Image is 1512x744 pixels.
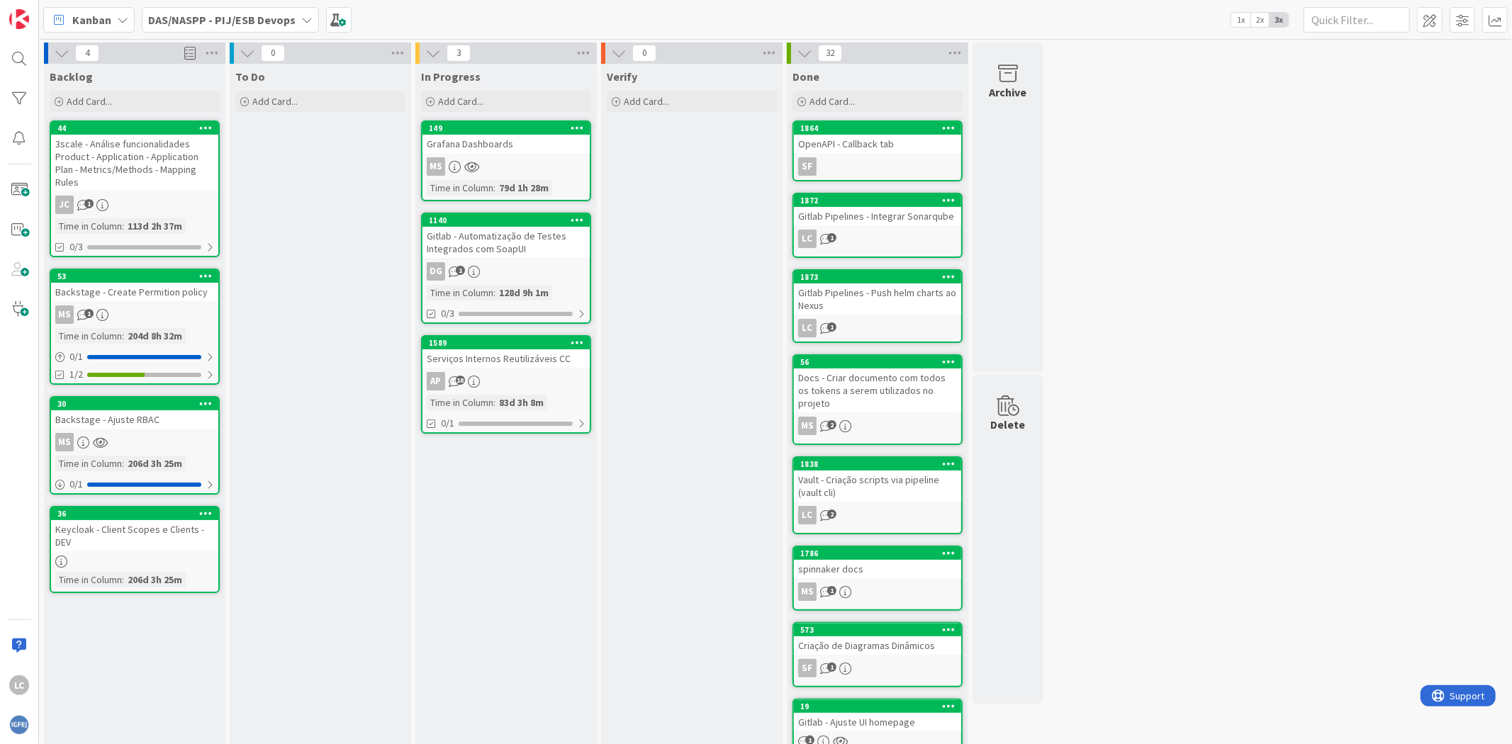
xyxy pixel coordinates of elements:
div: Time in Column [427,395,493,410]
div: 206d 3h 25m [124,456,186,471]
div: 204d 8h 32m [124,328,186,344]
div: Time in Column [55,218,122,234]
span: 1 [84,309,94,318]
div: MS [798,582,817,601]
span: Add Card... [810,95,855,108]
div: SF [798,157,817,176]
div: 573 [794,624,961,636]
div: Backstage - Ajuste RBAC [51,410,218,429]
a: 1140Gitlab - Automatização de Testes Integrados com SoapUIDGTime in Column:128d 9h 1m0/3 [421,213,591,324]
span: 32 [818,45,842,62]
span: : [493,395,495,410]
div: LC [794,230,961,248]
a: 1864OpenAPI - Callback tabSF [793,120,963,181]
span: 0 / 1 [69,477,83,492]
span: 0 / 1 [69,349,83,364]
div: 443scale - Análise funcionalidades Product - Application - Application Plan - Metrics/Methods - M... [51,122,218,191]
div: LC [798,319,817,337]
span: 1 [456,266,465,275]
div: Keycloak - Client Scopes e Clients - DEV [51,520,218,551]
b: DAS/NASPP - PIJ/ESB Devops [148,13,296,27]
span: Support [30,2,65,19]
div: MS [794,417,961,435]
div: 206d 3h 25m [124,572,186,587]
div: 1786 [794,547,961,560]
div: MS [55,305,74,324]
a: 1786spinnaker docsMS [793,546,963,611]
div: 1589 [429,338,590,348]
div: MS [55,433,74,451]
div: DG [422,262,590,281]
div: 36 [57,509,218,519]
div: MS [51,305,218,324]
a: 1872Gitlab Pipelines - Integrar SonarqubeLC [793,193,963,258]
span: 2 [827,509,836,519]
a: 1589Serviços Internos Reutilizáveis CCAPTime in Column:83d 3h 8m0/1 [421,335,591,434]
span: Verify [607,69,637,84]
span: 2 [827,420,836,429]
a: 1838Vault - Criação scripts via pipeline (vault cli)LC [793,456,963,534]
span: 1 [827,586,836,595]
div: MS [51,433,218,451]
div: 19Gitlab - Ajuste UI homepage [794,700,961,731]
span: 0/3 [441,306,454,321]
div: Delete [991,416,1026,433]
span: Backlog [50,69,93,84]
div: 0/1 [51,348,218,366]
div: AP [427,372,445,390]
a: 53Backstage - Create Permition policyMSTime in Column:204d 8h 32m0/11/2 [50,269,220,385]
div: Backstage - Create Permition policy [51,283,218,301]
div: Time in Column [55,328,122,344]
span: : [122,328,124,344]
div: SF [794,659,961,677]
div: 149 [429,123,590,133]
div: Time in Column [427,285,493,300]
div: Vault - Criação scripts via pipeline (vault cli) [794,470,961,502]
div: 56 [800,357,961,367]
div: LC [794,506,961,524]
div: 30Backstage - Ajuste RBAC [51,398,218,429]
div: MS [798,417,817,435]
div: 1589 [422,337,590,349]
div: AP [422,372,590,390]
span: 3 [447,45,471,62]
span: Kanban [72,11,111,28]
div: Gitlab - Automatização de Testes Integrados com SoapUI [422,227,590,258]
div: SF [798,659,817,677]
div: 19 [794,700,961,713]
span: : [122,456,124,471]
span: : [122,572,124,587]
div: 0/1 [51,475,218,493]
span: 3x [1270,13,1289,27]
div: 149 [422,122,590,135]
div: LC [9,675,29,695]
span: 1x [1231,13,1250,27]
div: Serviços Internos Reutilizáveis CC [422,349,590,368]
div: 1838 [800,459,961,469]
div: 30 [51,398,218,410]
img: avatar [9,715,29,735]
div: 1872Gitlab Pipelines - Integrar Sonarqube [794,194,961,225]
div: MS [794,582,961,601]
a: 573Criação de Diagramas DinâmicosSF [793,622,963,687]
div: LC [798,230,817,248]
div: 1864OpenAPI - Callback tab [794,122,961,153]
div: 44 [51,122,218,135]
div: 56Docs - Criar documento com todos os tokens a serem utilizados no projeto [794,356,961,412]
span: Add Card... [624,95,669,108]
div: 1872 [794,194,961,207]
div: 1140 [429,215,590,225]
span: 1 [827,663,836,672]
div: 573 [800,625,961,635]
div: 79d 1h 28m [495,180,552,196]
div: 1140Gitlab - Automatização de Testes Integrados com SoapUI [422,214,590,258]
span: 0/1 [441,416,454,431]
a: 30Backstage - Ajuste RBACMSTime in Column:206d 3h 25m0/1 [50,396,220,495]
span: 18 [456,376,465,385]
div: 36 [51,507,218,520]
span: In Progress [421,69,481,84]
a: 1873Gitlab Pipelines - Push helm charts ao NexusLC [793,269,963,343]
div: 53Backstage - Create Permition policy [51,270,218,301]
div: 1786spinnaker docs [794,547,961,578]
div: 1786 [800,548,961,558]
